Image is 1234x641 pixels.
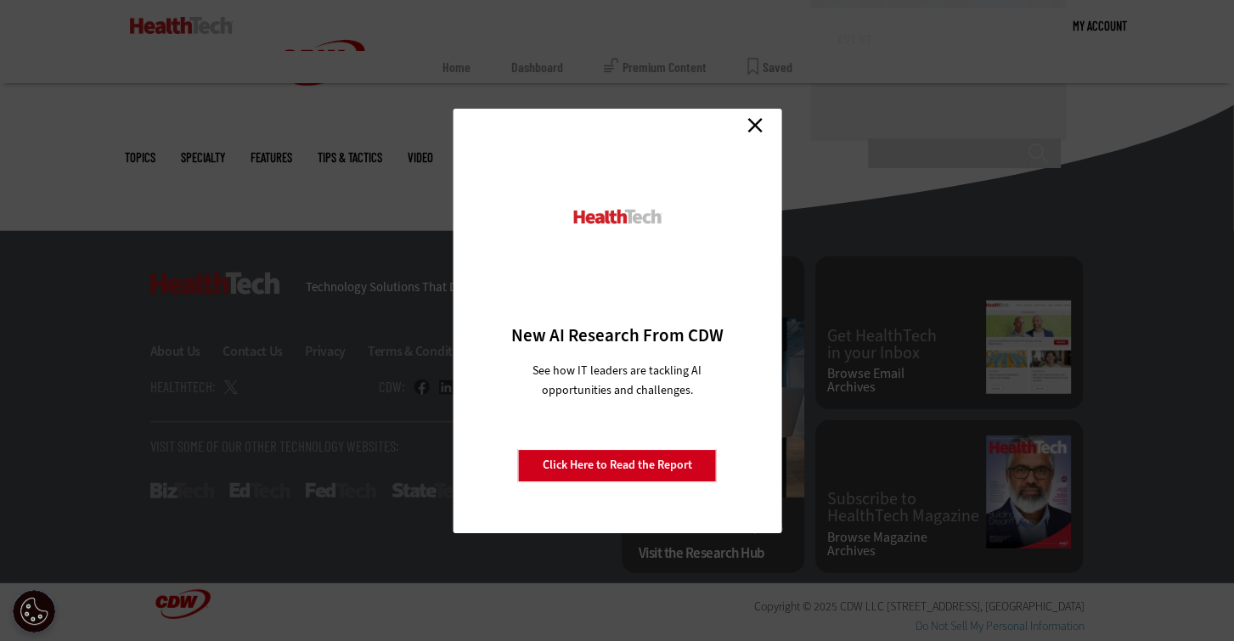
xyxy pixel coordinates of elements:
[518,449,717,481] a: Click Here to Read the Report
[571,208,663,226] img: HealthTech_0_0.png
[13,590,55,633] button: Open Preferences
[742,113,768,138] a: Close
[482,323,752,347] h3: New AI Research From CDW
[13,590,55,633] div: Cookie Settings
[512,361,722,400] p: See how IT leaders are tackling AI opportunities and challenges.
